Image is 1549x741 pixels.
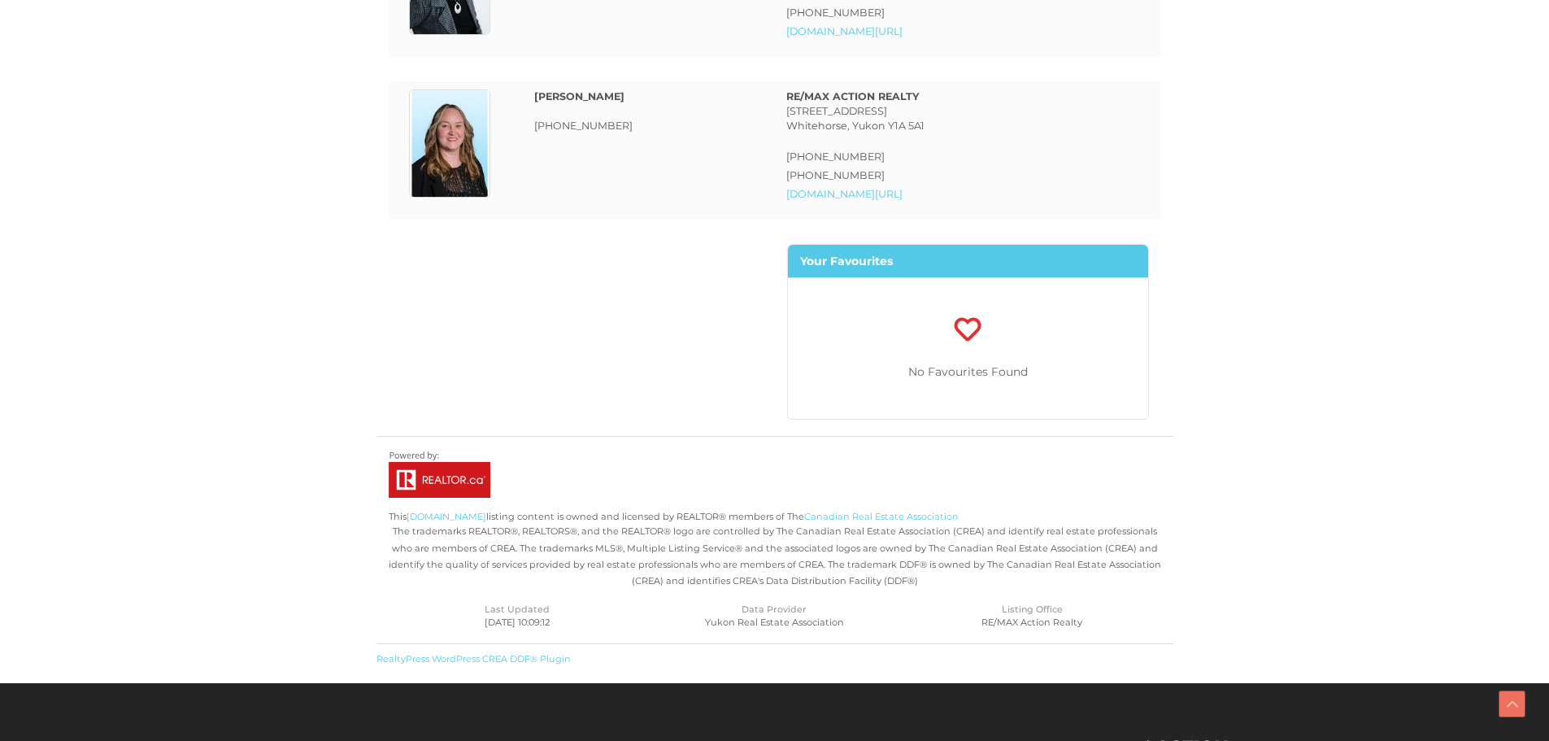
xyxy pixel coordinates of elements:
div: RE/MAX Action Realty [903,597,1161,629]
span: [PHONE_NUMBER] [786,7,885,19]
div: [DATE] 10:09:12 [389,597,646,629]
a: Canadian Real Estate Association [804,511,959,522]
span: [STREET_ADDRESS] [786,105,887,117]
label: Listing Office [1002,597,1063,614]
div: Yukon Real Estate Association [646,597,903,629]
img: Powered by: REALTOR.ca [389,449,490,498]
label: Data Provider [742,597,807,614]
label: Last Updated [485,597,550,614]
strong: [PERSON_NAME] [534,90,624,102]
strong: RE/MAX ACTION REALTY [786,90,920,102]
strong: Your Favourites [800,254,893,268]
a: [DOMAIN_NAME][URL] [786,188,903,200]
span: [PHONE_NUMBER] [786,150,885,163]
a: RealtyPress WordPress CREA DDF® Plugin [376,653,571,665]
span: Whitehorse, [786,120,850,132]
img: Agent-2174225-LargePhoto.jpg [409,89,490,198]
div: This listing content is owned and licensed by REALTOR® members of The [389,498,1161,523]
span: [PHONE_NUMBER] [786,169,885,181]
span: [PHONE_NUMBER] [534,120,633,132]
span: Yukon [852,120,885,132]
a: [DOMAIN_NAME][URL] [786,25,903,37]
p: The trademarks REALTOR®, REALTORS®, and the REALTOR® logo are controlled by The Canadian Real Est... [389,523,1161,589]
a: [DOMAIN_NAME] [407,511,486,522]
p: No Favourites Found [812,362,1124,382]
span: Y1A 5A1 [888,120,925,132]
